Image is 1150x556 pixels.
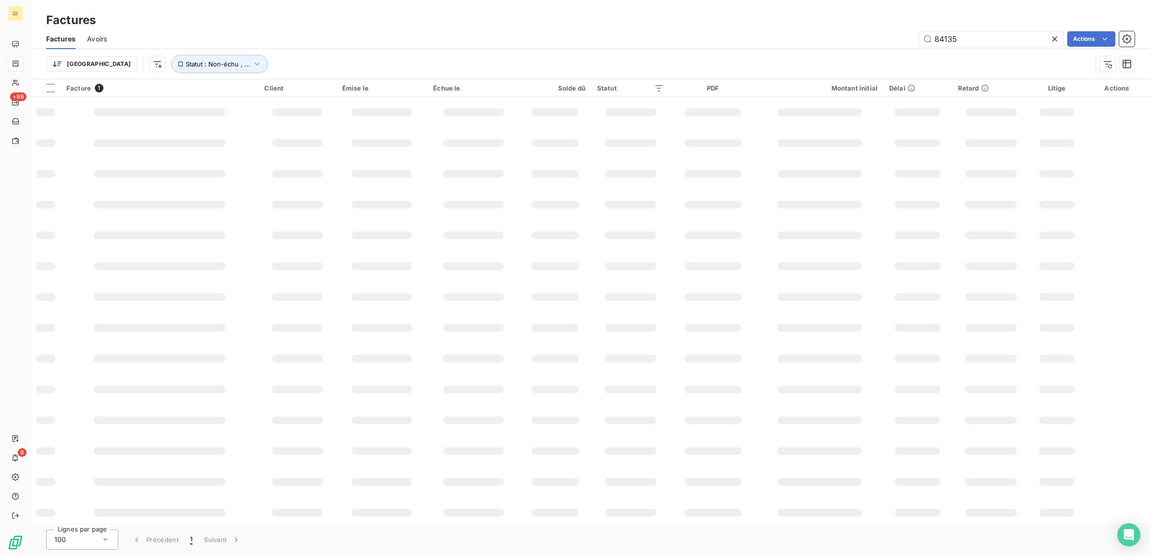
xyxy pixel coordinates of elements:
[1035,84,1078,92] div: Litige
[46,12,96,29] h3: Factures
[919,31,1063,47] input: Rechercher
[597,84,664,92] div: Statut
[10,92,26,101] span: +99
[46,34,76,44] span: Factures
[186,60,250,68] span: Statut : Non-échu , ...
[8,535,23,550] img: Logo LeanPay
[184,530,198,550] button: 1
[676,84,750,92] div: PDF
[762,84,878,92] div: Montant initial
[126,530,184,550] button: Précédent
[171,55,268,73] button: Statut : Non-échu , ...
[54,535,66,544] span: 100
[1089,84,1144,92] div: Actions
[525,84,586,92] div: Solde dû
[889,84,946,92] div: Délai
[1117,523,1140,546] div: Open Intercom Messenger
[958,84,1024,92] div: Retard
[18,448,26,457] span: 8
[433,84,513,92] div: Échue le
[190,535,192,544] span: 1
[46,56,137,72] button: [GEOGRAPHIC_DATA]
[66,84,91,92] span: Facture
[342,84,422,92] div: Émise le
[264,84,330,92] div: Client
[1067,31,1115,47] button: Actions
[8,6,23,21] div: GI
[87,34,107,44] span: Avoirs
[198,530,247,550] button: Suivant
[95,84,103,92] span: 1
